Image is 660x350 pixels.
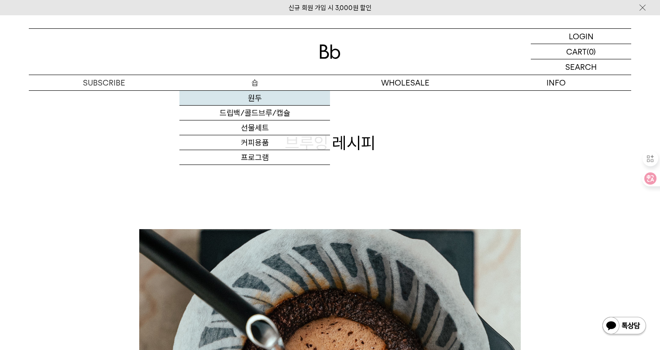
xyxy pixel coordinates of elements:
[531,29,631,44] a: LOGIN
[330,75,481,90] p: WHOLESALE
[566,44,587,59] p: CART
[179,91,330,106] a: 원두
[587,44,596,59] p: (0)
[179,150,330,165] a: 프로그램
[481,75,631,90] p: INFO
[179,120,330,135] a: 선물세트
[602,316,647,337] img: 카카오톡 채널 1:1 채팅 버튼
[320,45,340,59] img: 로고
[29,75,179,90] a: SUBSCRIBE
[569,29,594,44] p: LOGIN
[531,44,631,59] a: CART (0)
[29,131,631,154] h1: 브루잉 레시피
[565,59,597,75] p: SEARCH
[179,106,330,120] a: 드립백/콜드브루/캡슐
[289,4,371,12] a: 신규 회원 가입 시 3,000원 할인
[179,135,330,150] a: 커피용품
[179,75,330,90] a: 숍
